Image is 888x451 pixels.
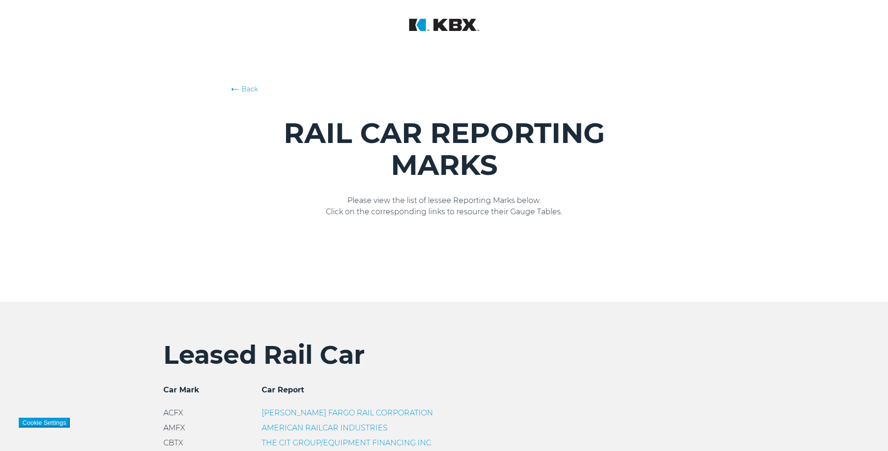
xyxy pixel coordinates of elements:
h2: Leased Rail Car [163,339,725,370]
button: Cookie Settings [19,418,70,428]
a: THE CIT GROUP/EQUIPMENT FINANCING INC [262,438,431,447]
span: AMFX [163,423,185,432]
a: Back [231,84,657,94]
span: Car Report [262,385,304,394]
a: AMERICAN RAILCAR INDUSTRIES [262,423,388,432]
span: ACFX [163,408,183,417]
span: CBTX [163,438,183,447]
img: KBX Logistics [409,19,479,31]
span: Car Mark [163,385,199,394]
h1: RAIL CAR REPORTING MARKS [231,117,657,181]
p: Please view the list of lessee Reporting Marks below. Click on the corresponding links to resourc... [231,195,657,218]
a: [PERSON_NAME] FARGO RAIL CORPORATION [262,408,433,417]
